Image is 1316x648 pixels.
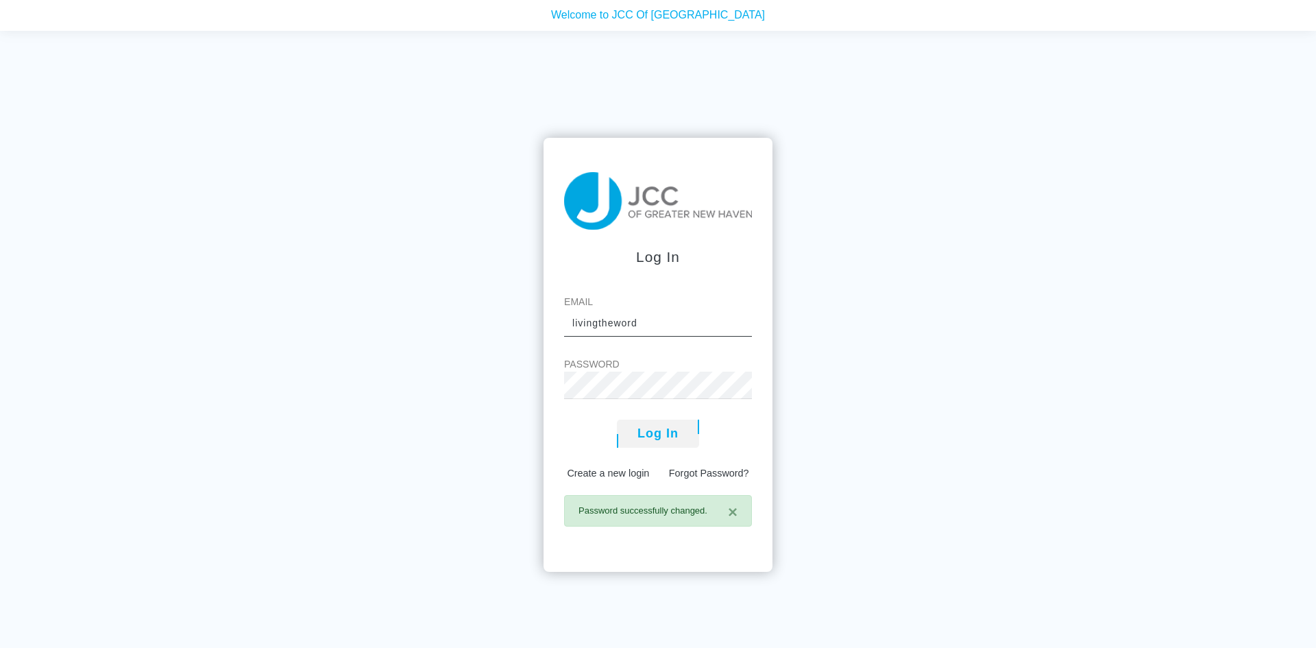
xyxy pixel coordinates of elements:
div: Password successfully changed. [564,495,752,527]
button: Close [714,496,751,529]
label: Email [564,295,752,309]
img: taiji-logo.png [564,172,752,230]
a: Forgot Password? [669,468,749,479]
button: Log In [617,420,699,448]
label: Password [564,357,752,372]
div: Log In [564,246,752,267]
input: johnny@email.com [564,309,752,337]
a: Create a new login [567,468,649,479]
span: × [728,503,738,521]
p: Welcome to JCC Of [GEOGRAPHIC_DATA] [10,3,1306,20]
